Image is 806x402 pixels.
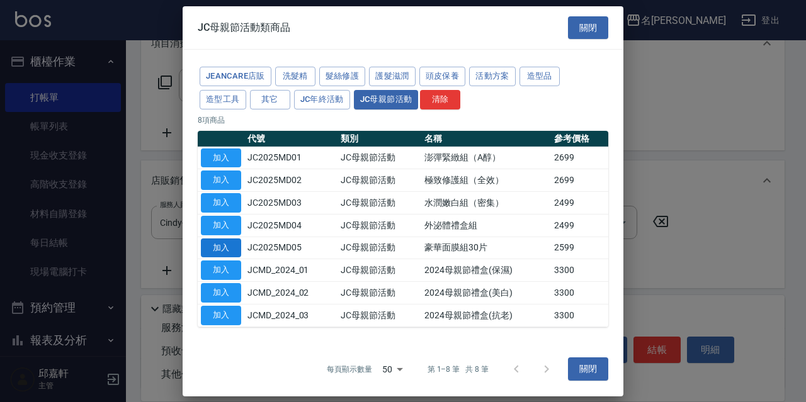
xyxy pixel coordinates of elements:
[377,352,407,386] div: 50
[338,237,421,259] td: JC母親節活動
[201,193,241,213] button: 加入
[244,304,338,327] td: JCMD_2024_03
[201,306,241,325] button: 加入
[201,216,241,235] button: 加入
[327,364,372,375] p: 每頁顯示數量
[421,130,551,147] th: 名稱
[421,304,551,327] td: 2024母親節禮盒(抗老)
[201,148,241,167] button: 加入
[568,357,608,381] button: 關閉
[338,259,421,282] td: JC母親節活動
[198,21,290,34] span: JC母親節活動類商品
[421,214,551,237] td: 外泌體禮盒組
[354,90,419,109] button: JC母親節活動
[428,364,489,375] p: 第 1–8 筆 共 8 筆
[551,191,608,214] td: 2499
[338,214,421,237] td: JC母親節活動
[200,90,246,109] button: 造型工具
[421,169,551,192] td: 極致修護組（全效）
[338,130,421,147] th: 類別
[201,283,241,303] button: 加入
[275,67,315,86] button: 洗髮精
[201,238,241,257] button: 加入
[421,191,551,214] td: 水潤嫩白組（密集）
[244,281,338,304] td: JCMD_2024_02
[244,147,338,169] td: JC2025MD01
[244,191,338,214] td: JC2025MD03
[469,67,516,86] button: 活動方案
[244,169,338,192] td: JC2025MD02
[551,237,608,259] td: 2599
[519,67,560,86] button: 造型品
[568,16,608,39] button: 關閉
[319,67,366,86] button: 髮絲修護
[338,191,421,214] td: JC母親節活動
[419,67,466,86] button: 頭皮保養
[551,130,608,147] th: 參考價格
[244,259,338,282] td: JCMD_2024_01
[420,90,460,109] button: 清除
[338,147,421,169] td: JC母親節活動
[551,259,608,282] td: 3300
[338,304,421,327] td: JC母親節活動
[551,281,608,304] td: 3300
[421,281,551,304] td: 2024母親節禮盒(美白)
[201,170,241,190] button: 加入
[551,214,608,237] td: 2499
[201,260,241,280] button: 加入
[244,237,338,259] td: JC2025MD05
[369,67,416,86] button: 護髮滋潤
[294,90,350,109] button: JC年終活動
[551,169,608,192] td: 2699
[551,304,608,327] td: 3300
[421,237,551,259] td: 豪華面膜組30片
[551,147,608,169] td: 2699
[200,67,271,86] button: JeanCare店販
[244,130,338,147] th: 代號
[250,90,290,109] button: 其它
[198,114,608,125] p: 8 項商品
[244,214,338,237] td: JC2025MD04
[421,147,551,169] td: 澎彈緊緻組（A醇）
[338,281,421,304] td: JC母親節活動
[338,169,421,192] td: JC母親節活動
[421,259,551,282] td: 2024母親節禮盒(保濕)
